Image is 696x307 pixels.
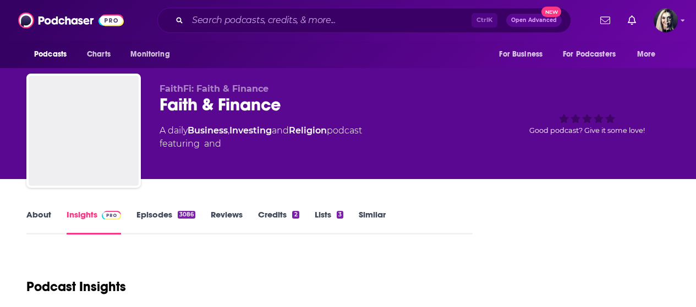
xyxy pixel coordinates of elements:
[272,125,289,136] span: and
[491,44,556,65] button: open menu
[654,8,678,32] span: Logged in as candirose777
[18,10,124,31] img: Podchaser - Follow, Share and Rate Podcasts
[26,209,51,235] a: About
[34,47,67,62] span: Podcasts
[529,126,645,135] span: Good podcast? Give it some love!
[596,11,615,30] a: Show notifications dropdown
[315,209,343,235] a: Lists3
[499,47,542,62] span: For Business
[541,7,561,17] span: New
[337,211,343,219] div: 3
[654,8,678,32] button: Show profile menu
[506,14,562,27] button: Open AdvancedNew
[136,209,195,235] a: Episodes3086
[654,8,678,32] img: User Profile
[258,209,299,235] a: Credits2
[623,11,640,30] a: Show notifications dropdown
[211,209,243,235] a: Reviews
[359,209,386,235] a: Similar
[102,211,121,220] img: Podchaser Pro
[289,125,327,136] a: Religion
[472,13,497,27] span: Ctrl K
[188,125,228,136] a: Business
[563,47,616,62] span: For Podcasters
[26,278,126,295] h1: Podcast Insights
[160,137,362,150] span: featuring
[67,209,121,235] a: InsightsPodchaser Pro
[130,47,169,62] span: Monitoring
[637,47,656,62] span: More
[505,83,670,152] div: Good podcast? Give it some love!
[229,125,272,136] a: Investing
[228,125,229,136] span: ,
[178,211,195,219] div: 3086
[204,137,221,150] span: and
[188,12,472,29] input: Search podcasts, credits, & more...
[160,83,268,94] span: FaithFi: Faith & Finance
[160,124,362,150] div: A daily podcast
[292,211,299,219] div: 2
[629,44,670,65] button: open menu
[80,44,117,65] a: Charts
[26,44,81,65] button: open menu
[511,18,557,23] span: Open Advanced
[123,44,184,65] button: open menu
[556,44,632,65] button: open menu
[87,47,111,62] span: Charts
[157,8,571,33] div: Search podcasts, credits, & more...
